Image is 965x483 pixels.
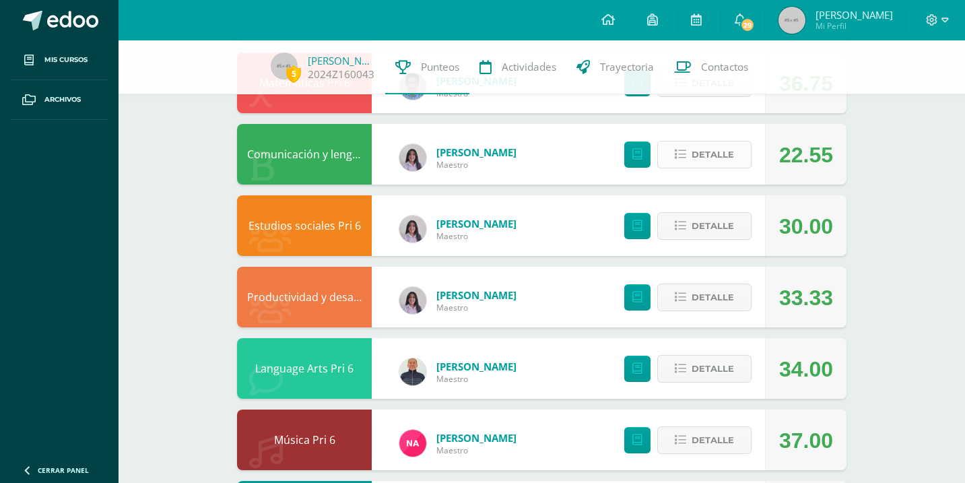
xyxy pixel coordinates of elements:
img: 45x45 [778,7,805,34]
img: e031f1178ce3e21be6f285ecbb368d33.png [399,144,426,171]
span: Detalle [692,285,734,310]
a: [PERSON_NAME] [436,360,517,373]
div: 22.55 [779,125,833,185]
span: Mis cursos [44,55,88,65]
span: Detalle [692,142,734,167]
span: 5 [286,65,301,82]
button: Detalle [657,355,752,383]
div: 37.00 [779,410,833,471]
a: Actividades [469,40,566,94]
div: Productividad y desarrollo Pri 6 [237,267,372,327]
a: [PERSON_NAME] [308,54,375,67]
img: e031f1178ce3e21be6f285ecbb368d33.png [399,216,426,243]
img: 1c975efcf74b35de0a11787a776310d8.png [399,358,426,385]
a: Archivos [11,80,108,120]
a: [PERSON_NAME] [436,146,517,159]
span: Archivos [44,94,81,105]
img: e031f1178ce3e21be6f285ecbb368d33.png [399,287,426,314]
span: Maestro [436,302,517,313]
span: Punteos [421,60,459,74]
span: Maestro [436,230,517,242]
div: 33.33 [779,267,833,328]
img: 45x45 [271,53,298,79]
span: Maestro [436,373,517,385]
button: Detalle [657,426,752,454]
div: 30.00 [779,196,833,257]
button: Detalle [657,212,752,240]
img: b8dcbcf11eb79775bbf5d7b485fc7c6b.png [399,430,426,457]
a: Trayectoria [566,40,664,94]
button: Detalle [657,284,752,311]
a: Mis cursos [11,40,108,80]
a: [PERSON_NAME] [436,431,517,445]
div: Música Pri 6 [237,410,372,470]
a: [PERSON_NAME] [436,288,517,302]
div: Estudios sociales Pri 6 [237,195,372,256]
span: [PERSON_NAME] [816,8,893,22]
span: Contactos [701,60,748,74]
span: Mi Perfil [816,20,893,32]
span: 29 [740,18,755,32]
div: Language Arts Pri 6 [237,338,372,399]
span: Cerrar panel [38,465,89,475]
div: Comunicación y lenguaje Pri 6 [237,124,372,185]
a: Contactos [664,40,758,94]
span: Detalle [692,428,734,453]
span: Maestro [436,159,517,170]
span: Detalle [692,356,734,381]
span: Maestro [436,445,517,456]
span: Detalle [692,214,734,238]
a: [PERSON_NAME] [436,217,517,230]
div: 34.00 [779,339,833,399]
span: Actividades [502,60,556,74]
a: Punteos [385,40,469,94]
a: 2024Z160043 [308,67,374,82]
button: Detalle [657,141,752,168]
span: Trayectoria [600,60,654,74]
